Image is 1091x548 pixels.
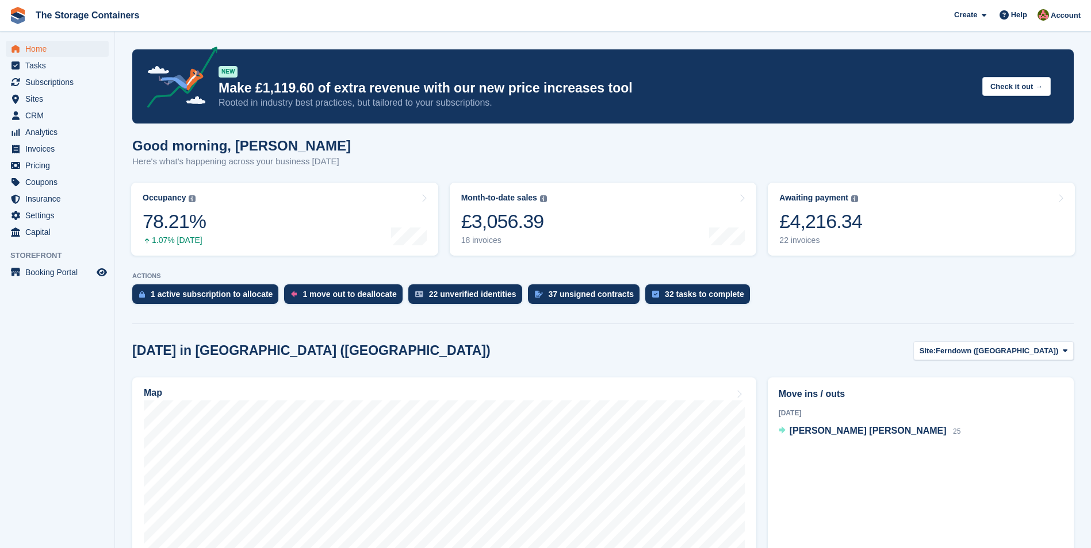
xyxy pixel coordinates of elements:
[790,426,947,435] span: [PERSON_NAME] [PERSON_NAME]
[10,250,114,261] span: Storefront
[652,291,659,298] img: task-75834270c22a3079a89374b754ae025e5fb1db73e45f91037f5363f120a921f8.svg
[6,264,109,280] a: menu
[461,210,547,233] div: £3,056.39
[6,107,109,124] a: menu
[1038,9,1049,21] img: Kirsty Simpson
[540,195,547,202] img: icon-info-grey-7440780725fd019a000dd9b08b2336e03edf1995a4989e88bcd33f0948082b44.svg
[6,57,109,74] a: menu
[132,343,491,358] h2: [DATE] in [GEOGRAPHIC_DATA] ([GEOGRAPHIC_DATA])
[131,183,438,256] a: Occupancy 78.21% 1.07% [DATE]
[25,264,94,280] span: Booking Portal
[6,91,109,107] a: menu
[189,195,196,202] img: icon-info-grey-7440780725fd019a000dd9b08b2336e03edf1995a4989e88bcd33f0948082b44.svg
[9,7,26,24] img: stora-icon-8386f47178a22dfd0bd8f6a31ec36ba5ce8667c1dd55bd0f319d3a0aa187defe.svg
[1011,9,1027,21] span: Help
[665,290,744,299] div: 32 tasks to complete
[779,424,961,439] a: [PERSON_NAME] [PERSON_NAME] 25
[132,155,351,168] p: Here's what's happening across your business [DATE]
[25,57,94,74] span: Tasks
[137,47,218,112] img: price-adjustments-announcement-icon-8257ccfd72463d97f412b2fc003d46551f7dbcb40ab6d574587a9cd5c0d94...
[132,138,351,153] h1: Good morning, [PERSON_NAME]
[535,291,543,298] img: contract_signature_icon-13c848040528278c33f63329250d36e43548de30e8caae1d1a13099fd9432cc5.svg
[6,141,109,157] a: menu
[1051,10,1081,21] span: Account
[6,191,109,207] a: menu
[132,284,284,310] a: 1 active subscription to allocate
[139,291,145,298] img: active_subscription_to_allocate_icon-d502201f5373d7db506a760aba3b589e785aa758c864c3986d89f69b8ff3...
[25,91,94,107] span: Sites
[6,41,109,57] a: menu
[779,387,1063,401] h2: Move ins / outs
[461,193,537,203] div: Month-to-date sales
[25,124,94,140] span: Analytics
[6,224,109,240] a: menu
[25,174,94,190] span: Coupons
[954,9,977,21] span: Create
[291,291,297,298] img: move_outs_to_deallocate_icon-f764333ba52eb49d3ac5e1228854f67142a1ed5810a6f6cc68b1a99e826820c5.svg
[95,265,109,279] a: Preview store
[25,191,94,207] span: Insurance
[132,272,1074,280] p: ACTIONS
[25,107,94,124] span: CRM
[25,74,94,90] span: Subscriptions
[768,183,1075,256] a: Awaiting payment £4,216.34 22 invoices
[303,290,396,299] div: 1 move out to deallocate
[549,290,634,299] div: 37 unsigned contracts
[982,77,1051,96] button: Check it out →
[461,236,547,245] div: 18 invoices
[25,157,94,173] span: Pricing
[645,284,756,310] a: 32 tasks to complete
[408,284,528,310] a: 22 unverified identities
[284,284,408,310] a: 1 move out to deallocate
[528,284,646,310] a: 37 unsigned contracts
[779,408,1063,418] div: [DATE]
[953,427,960,435] span: 25
[6,157,109,173] a: menu
[219,97,973,109] p: Rooted in industry best practices, but tailored to your subscriptions.
[25,41,94,57] span: Home
[779,210,862,233] div: £4,216.34
[143,236,206,245] div: 1.07% [DATE]
[143,210,206,233] div: 78.21%
[913,341,1074,360] button: Site: Ferndown ([GEOGRAPHIC_DATA])
[25,141,94,157] span: Invoices
[219,66,238,78] div: NEW
[936,345,1058,357] span: Ferndown ([GEOGRAPHIC_DATA])
[779,193,848,203] div: Awaiting payment
[851,195,858,202] img: icon-info-grey-7440780725fd019a000dd9b08b2336e03edf1995a4989e88bcd33f0948082b44.svg
[6,74,109,90] a: menu
[920,345,936,357] span: Site:
[415,291,423,298] img: verify_identity-adf6edd0f0f0b5bbfe63781bf79b02c33cf7c696d77639b501bdc392416b5a36.svg
[144,388,162,398] h2: Map
[31,6,144,25] a: The Storage Containers
[143,193,186,203] div: Occupancy
[429,290,516,299] div: 22 unverified identities
[151,290,273,299] div: 1 active subscription to allocate
[219,80,973,97] p: Make £1,119.60 of extra revenue with our new price increases tool
[779,236,862,245] div: 22 invoices
[25,207,94,223] span: Settings
[6,124,109,140] a: menu
[25,224,94,240] span: Capital
[6,174,109,190] a: menu
[6,207,109,223] a: menu
[450,183,757,256] a: Month-to-date sales £3,056.39 18 invoices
